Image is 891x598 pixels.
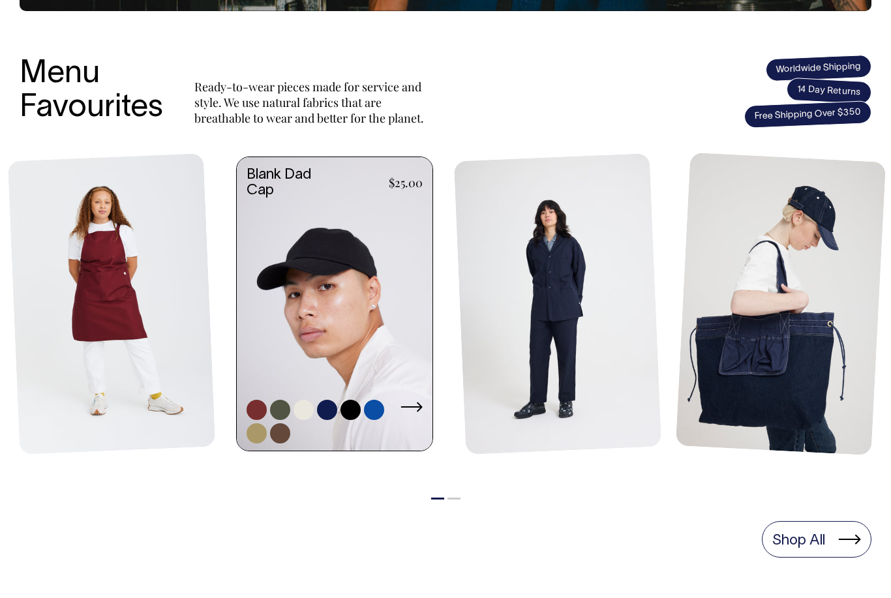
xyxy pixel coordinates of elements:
[20,57,163,127] h3: Menu Favourites
[454,153,661,455] img: Unstructured Blazer
[447,498,461,500] button: 2 of 2
[676,153,886,456] img: Store Bag
[786,78,872,105] span: 14 Day Returns
[194,79,429,126] p: Ready-to-wear pieces made for service and style. We use natural fabrics that are breathable to we...
[431,498,444,500] button: 1 of 2
[744,100,871,128] span: Free Shipping Over $350
[762,521,871,558] a: Shop All
[765,55,871,82] span: Worldwide Shipping
[8,153,215,455] img: Mo Apron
